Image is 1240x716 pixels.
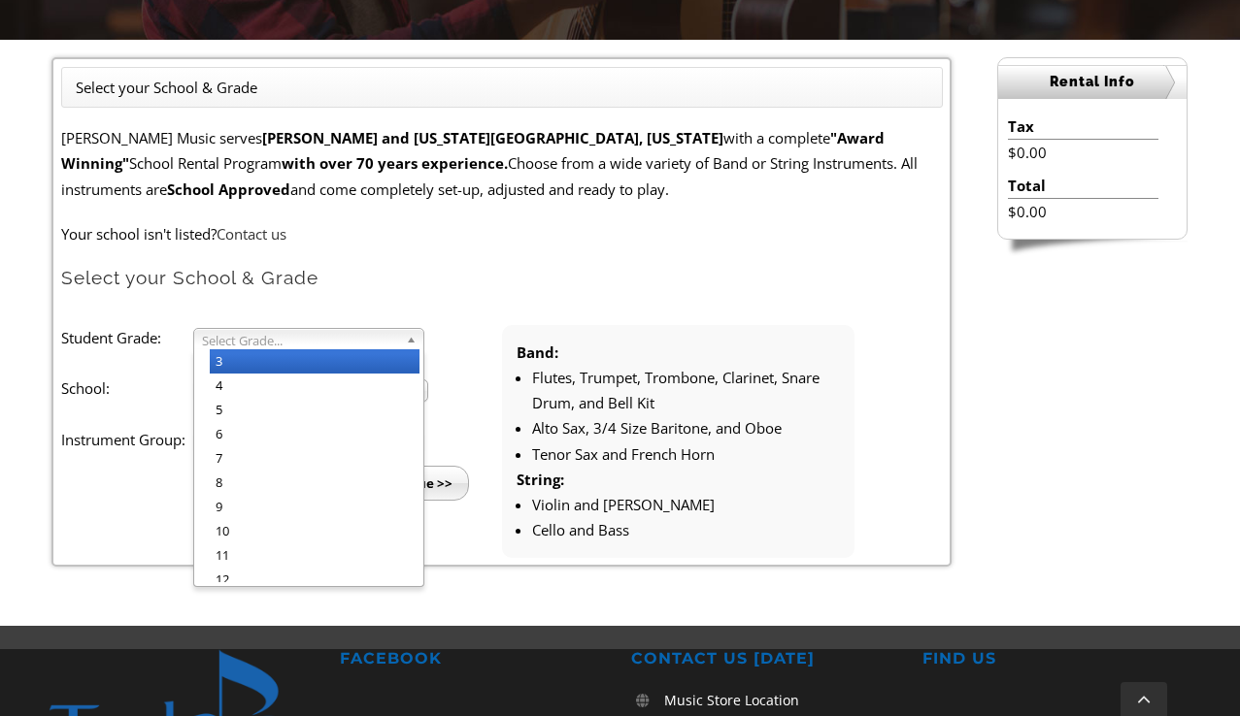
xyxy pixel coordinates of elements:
li: 5 [210,398,419,422]
li: Select your School & Grade [76,75,257,100]
li: $0.00 [1008,199,1158,224]
li: 7 [210,446,419,471]
p: Your school isn't listed? [61,221,943,246]
strong: Band: [517,342,558,362]
span: Select Grade... [202,329,398,352]
li: $0.00 [1008,140,1158,165]
li: 3 [210,349,419,374]
li: 12 [210,568,419,592]
li: 8 [210,471,419,495]
h2: Select your School & Grade [61,266,943,290]
label: School: [61,375,193,401]
li: 6 [210,422,419,446]
h2: Rental Info [998,65,1187,99]
label: Instrument Group: [61,427,193,452]
li: 4 [210,374,419,398]
p: [PERSON_NAME] Music serves with a complete School Rental Program Choose from a wide variety of Ba... [61,125,943,202]
li: Tax [1008,114,1158,140]
li: Flutes, Trumpet, Trombone, Clarinet, Snare Drum, and Bell Kit [532,365,840,416]
li: Violin and [PERSON_NAME] [532,492,840,517]
li: 9 [210,495,419,519]
h2: FIND US [922,649,1191,669]
img: sidebar-footer.png [997,240,1188,257]
li: Cello and Bass [532,517,840,542]
h2: CONTACT US [DATE] [631,649,900,669]
strong: with over 70 years experience. [282,153,508,173]
h2: FACEBOOK [340,649,609,669]
a: Contact us [217,224,286,244]
label: Student Grade: [61,325,193,350]
li: 10 [210,519,419,543]
li: Alto Sax, 3/4 Size Baritone, and Oboe [532,415,840,440]
strong: String: [517,470,564,489]
li: Total [1008,173,1158,199]
li: Tenor Sax and French Horn [532,441,840,467]
li: 11 [210,543,419,568]
strong: [PERSON_NAME] and [US_STATE][GEOGRAPHIC_DATA], [US_STATE] [262,128,723,147]
strong: School Approved [167,179,290,199]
